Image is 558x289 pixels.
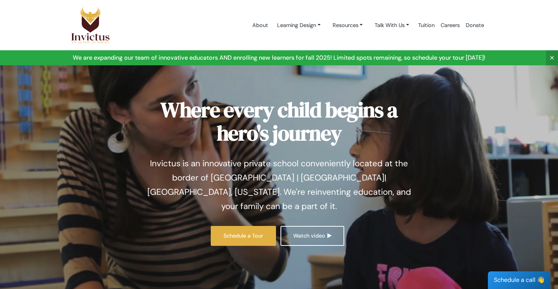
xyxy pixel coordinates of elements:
h1: Where every child begins a hero's journey [142,98,416,144]
a: Tuition [415,9,438,41]
a: Watch video [280,226,344,246]
a: Learning Design [271,18,327,32]
a: About [249,9,271,41]
a: Schedule a Tour [211,226,276,246]
a: Donate [463,9,487,41]
div: Schedule a call 👋 [488,271,550,289]
a: Careers [438,9,463,41]
a: Resources [327,18,369,32]
p: Invictus is an innovative private school conveniently located at the border of [GEOGRAPHIC_DATA] ... [142,157,416,214]
img: Logo [71,6,110,44]
a: Talk With Us [369,18,415,32]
